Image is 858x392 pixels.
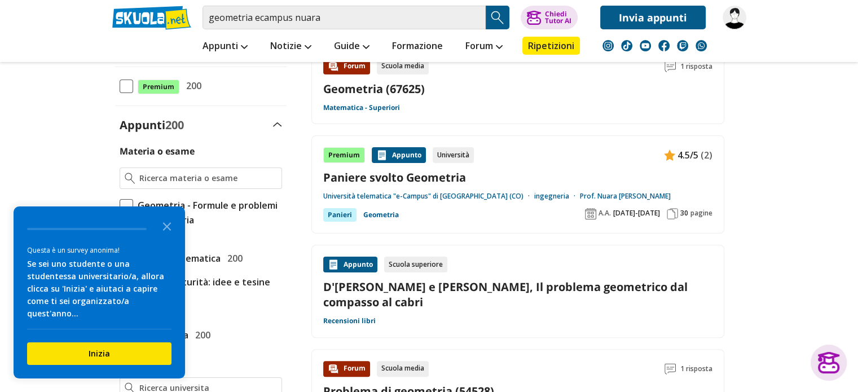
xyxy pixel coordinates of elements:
img: Commenti lettura [665,61,676,72]
span: [DATE]-[DATE] [613,209,660,218]
img: Appunti contenuto [376,149,388,161]
div: Università [433,147,474,163]
button: Inizia [27,342,171,365]
a: Matematica - Superiori [323,103,400,112]
div: Survey [14,206,185,378]
button: ChiediTutor AI [521,6,578,29]
span: (2) [701,148,712,162]
img: WhatsApp [696,40,707,51]
span: A.A. [599,209,611,218]
span: Geometria - Formule e problemi di geometria [133,198,282,227]
a: Geometria (67625) [323,81,425,96]
div: Se sei uno studente o una studentessa universitario/a, allora clicca su 'Inizia' e aiutaci a capi... [27,258,171,320]
div: Scuola media [377,59,429,74]
input: Cerca appunti, riassunti o versioni [203,6,486,29]
img: Appunti contenuto [328,259,339,270]
img: facebook [658,40,670,51]
span: Premium [138,80,179,94]
img: instagram [602,40,614,51]
img: Forum contenuto [328,363,339,375]
span: 1 risposta [680,59,712,74]
a: Notizie [267,37,314,57]
a: Guide [331,37,372,57]
label: Materia o esame [120,145,195,157]
span: Tesina maturità: idee e tesine svolte [133,275,282,304]
div: Panieri [323,208,357,222]
a: Geometria [363,208,399,222]
span: 200 [223,251,243,266]
img: tiktok [621,40,632,51]
div: Scuola superiore [384,257,447,272]
span: 30 [680,209,688,218]
div: Appunto [372,147,426,163]
a: Prof. Nuara [PERSON_NAME] [580,192,671,201]
img: Pagine [667,208,678,219]
button: Search Button [486,6,509,29]
div: Chiedi Tutor AI [544,11,571,24]
img: Commenti lettura [665,363,676,375]
img: twitch [677,40,688,51]
a: Forum [463,37,505,57]
a: D'[PERSON_NAME] e [PERSON_NAME], Il problema geometrico dal compasso al cabri [323,279,712,310]
a: ingegneria [534,192,580,201]
a: Formazione [389,37,446,57]
img: Appunti contenuto [664,149,675,161]
img: Forum contenuto [328,61,339,72]
a: Università telematica "e-Campus" di [GEOGRAPHIC_DATA] (CO) [323,192,534,201]
img: Apri e chiudi sezione [273,122,282,127]
span: 4.5/5 [677,148,698,162]
label: Appunti [120,117,184,133]
a: Ripetizioni [522,37,580,55]
button: Close the survey [156,214,178,237]
span: 200 [191,328,210,342]
a: Paniere svolto Geometria [323,170,712,185]
img: Anno accademico [585,208,596,219]
img: youtube [640,40,651,51]
div: Appunto [323,257,377,272]
span: 200 [182,78,201,93]
div: Forum [323,361,370,377]
span: 200 [165,117,184,133]
a: Appunti [200,37,250,57]
div: Forum [323,59,370,74]
div: Scuola media [377,361,429,377]
img: dptv [723,6,746,29]
input: Ricerca materia o esame [139,173,276,184]
div: Premium [323,147,365,163]
a: Recensioni libri [323,316,376,325]
span: 1 risposta [680,361,712,377]
span: pagine [690,209,712,218]
a: Invia appunti [600,6,706,29]
img: Ricerca materia o esame [125,173,135,184]
img: Cerca appunti, riassunti o versioni [489,9,506,26]
div: Questa è un survey anonima! [27,245,171,256]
